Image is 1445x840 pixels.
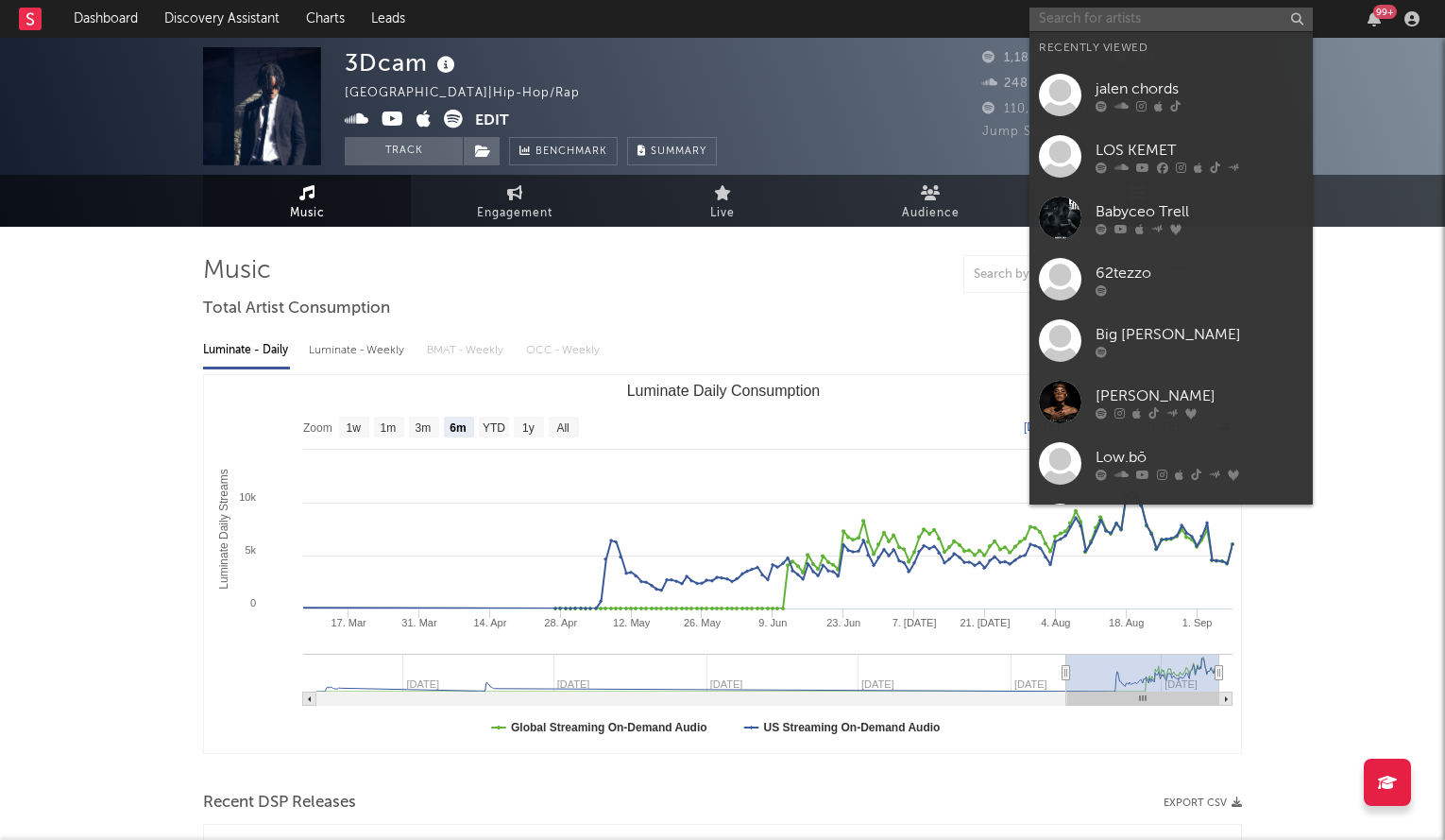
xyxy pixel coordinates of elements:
button: 99+ [1368,11,1381,26]
text: Luminate Daily Streams [217,469,230,589]
a: Benchmark [509,137,618,165]
span: Total Artist Consumption [203,298,390,320]
a: [PERSON_NAME] [1029,494,1313,556]
div: Low.bō [1096,446,1303,469]
input: Search for artists [1029,8,1313,31]
text: 31. Mar [401,617,437,628]
text: 21. [DATE] [960,617,1010,628]
text: 0 [250,597,256,609]
a: Low.bō [1029,433,1313,494]
text: Global Streaming On-Demand Audio [511,721,707,734]
text: 18. Aug [1109,617,1144,628]
a: Audience [826,175,1034,227]
text: 12. May [613,617,651,628]
a: Live [619,175,826,227]
text: 1y [522,421,535,435]
button: Track [345,137,463,165]
input: Search by song name or URL [964,267,1164,283]
div: jalen chords [1096,77,1303,100]
a: 62tezzo [1029,249,1313,310]
span: Jump Score: 76.7 [982,126,1093,138]
div: 62tezzo [1096,262,1303,284]
span: Engagement [477,202,552,225]
div: 3Dcam [345,47,460,78]
text: 1. Sep [1182,617,1213,628]
text: 28. Apr [544,617,577,628]
span: 1,189 [982,52,1038,64]
a: Engagement [411,175,619,227]
button: Edit [475,110,509,133]
div: Recently Viewed [1039,37,1303,60]
span: 248 [982,77,1028,90]
text: YTD [483,421,505,435]
button: Summary [627,137,717,165]
text: 14. Apr [473,617,506,628]
div: Babyceo Trell [1096,200,1303,223]
svg: Luminate Daily Consumption [204,375,1242,753]
div: 99 + [1373,5,1397,19]
a: Babyceo Trell [1029,187,1313,249]
a: Music [203,175,411,227]
text: 6m [450,421,466,435]
text: US Streaming On-Demand Audio [763,721,940,734]
span: Benchmark [535,141,607,163]
text: 4. Aug [1041,617,1070,628]
text: Zoom [303,421,332,435]
div: [GEOGRAPHIC_DATA] | Hip-Hop/Rap [345,82,623,105]
div: [PERSON_NAME] [1096,385,1303,407]
span: Audience [902,202,960,225]
span: Summary [651,146,706,157]
text: 17. Mar [331,617,366,628]
div: LOS KEMET [1096,139,1303,162]
text: 5k [245,544,256,556]
div: Big [PERSON_NAME] [1096,323,1303,346]
text: 23. Jun [826,617,860,628]
text: [DATE] [1024,420,1060,434]
text: Luminate Daily Consumption [627,383,821,399]
div: Luminate - Daily [203,334,290,367]
text: 26. May [684,617,722,628]
div: Luminate - Weekly [309,334,408,367]
text: 3m [416,421,432,435]
a: Big [PERSON_NAME] [1029,310,1313,371]
text: 10k [239,491,256,503]
span: 110,249 Monthly Listeners [982,103,1169,115]
a: [PERSON_NAME] [1029,371,1313,433]
span: Live [710,202,735,225]
text: 1w [347,421,362,435]
text: 1m [381,421,397,435]
span: Music [290,202,325,225]
text: All [556,421,569,435]
a: LOS KEMET [1029,126,1313,187]
span: Recent DSP Releases [203,792,356,814]
button: Export CSV [1164,797,1242,809]
a: jalen chords [1029,64,1313,126]
text: 9. Jun [758,617,787,628]
text: 7. [DATE] [892,617,937,628]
